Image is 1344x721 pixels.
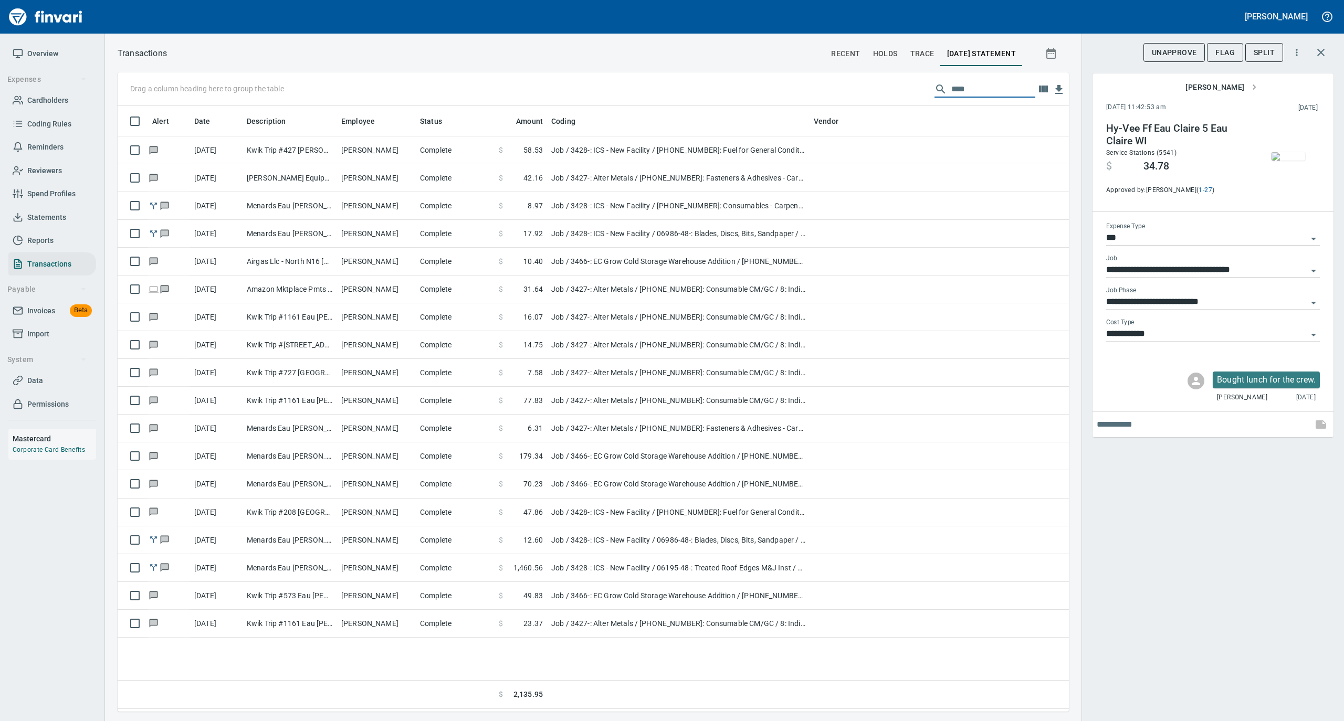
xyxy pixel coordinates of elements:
[523,228,543,239] span: 17.92
[8,299,96,323] a: InvoicesBeta
[148,202,159,209] span: Split transaction
[243,470,337,498] td: Menards Eau [PERSON_NAME] [PERSON_NAME] Eau [PERSON_NAME]
[341,115,388,128] span: Employee
[1106,185,1249,196] span: Approved by: [PERSON_NAME] ( )
[190,136,243,164] td: [DATE]
[523,507,543,517] span: 47.86
[1213,372,1320,388] div: Click for options
[27,47,58,60] span: Overview
[243,554,337,582] td: Menards Eau [PERSON_NAME] [PERSON_NAME] Eau Claire WI - 34-2x10x12 & 12-1/2” plywood
[152,115,169,128] span: Alert
[13,433,96,444] h6: Mastercard
[831,47,860,60] span: recent
[1106,102,1232,113] span: [DATE] 11:42:53 am
[416,359,495,387] td: Complete
[27,234,54,247] span: Reports
[1308,40,1333,65] button: Close transaction
[1106,224,1145,230] label: Expense Type
[499,145,503,155] span: $
[243,164,337,192] td: [PERSON_NAME] Equipment&Supp Eau Claire WI
[8,252,96,276] a: Transactions
[1106,122,1249,147] h4: Hy-Vee Ff Eau Claire 5 Eau Claire WI
[243,136,337,164] td: Kwik Trip #427 [PERSON_NAME] [GEOGRAPHIC_DATA]
[528,367,543,378] span: 7.58
[523,340,543,350] span: 14.75
[1306,295,1321,310] button: Open
[243,248,337,275] td: Airgas Llc - North N16 [GEOGRAPHIC_DATA] [GEOGRAPHIC_DATA]
[416,499,495,526] td: Complete
[341,115,375,128] span: Employee
[148,480,159,487] span: Has messages
[190,192,243,220] td: [DATE]
[148,285,159,292] span: Online transaction
[516,115,543,128] span: Amount
[513,563,543,573] span: 1,460.56
[243,610,337,638] td: Kwik Trip #1161 Eau [PERSON_NAME]
[148,230,159,237] span: Split transaction
[130,83,284,94] p: Drag a column heading here to group the table
[13,446,85,453] a: Corporate Card Benefits
[148,425,159,431] span: Has messages
[337,192,416,220] td: [PERSON_NAME]
[499,367,503,378] span: $
[1308,412,1333,437] span: This records your note into the expense. If you would like to send a message to an employee inste...
[1035,81,1051,97] button: Choose columns to display
[1035,41,1069,66] button: Show transactions within a particular date range
[337,387,416,415] td: [PERSON_NAME]
[547,499,810,526] td: Job / 3428-: ICS - New Facility / [PHONE_NUMBER]: Fuel for General Conditions/CM Equipment / 8: I...
[243,582,337,610] td: Kwik Trip #573 Eau [PERSON_NAME]
[7,283,87,296] span: Payable
[337,303,416,331] td: [PERSON_NAME]
[1254,46,1275,59] span: Split
[547,303,810,331] td: Job / 3427-: Alter Metals / [PHONE_NUMBER]: Consumable CM/GC / 8: Indirects
[416,387,495,415] td: Complete
[513,689,543,700] span: 2,135.95
[3,70,91,89] button: Expenses
[27,118,71,131] span: Coding Rules
[8,229,96,252] a: Reports
[148,313,159,320] span: Has messages
[337,582,416,610] td: [PERSON_NAME]
[190,582,243,610] td: [DATE]
[8,159,96,183] a: Reviewers
[3,350,91,369] button: System
[873,47,898,60] span: holds
[1215,46,1235,59] span: Flag
[547,387,810,415] td: Job / 3427-: Alter Metals / [PHONE_NUMBER]: Consumable CM/GC / 8: Indirects
[148,452,159,459] span: Has messages
[1106,160,1112,173] span: $
[8,112,96,136] a: Coding Rules
[1232,103,1318,113] span: This charge was settled by the merchant and appears on the 2025/08/16 statement.
[1185,81,1257,94] span: [PERSON_NAME]
[1106,256,1117,262] label: Job
[194,115,224,128] span: Date
[1143,43,1205,62] button: UnApprove
[148,397,159,404] span: Has messages
[8,206,96,229] a: Statements
[148,341,159,348] span: Has messages
[190,554,243,582] td: [DATE]
[337,248,416,275] td: [PERSON_NAME]
[159,536,170,543] span: Has messages
[547,331,810,359] td: Job / 3427-: Alter Metals / [PHONE_NUMBER]: Consumable CM/GC / 8: Indirects
[159,285,170,292] span: Has messages
[416,303,495,331] td: Complete
[27,164,62,177] span: Reviewers
[499,563,503,573] span: $
[528,200,543,211] span: 8.97
[416,192,495,220] td: Complete
[7,353,87,366] span: System
[416,442,495,470] td: Complete
[499,689,503,700] span: $
[547,164,810,192] td: Job / 3427-: Alter Metals / [PHONE_NUMBER]: Fasteners & Adhesives - Carpentry / 2: Material
[1199,186,1212,194] a: 1-27
[416,220,495,248] td: Complete
[547,526,810,554] td: Job / 3428-: ICS - New Facility / 06986-48-: Blades, Discs, Bits, Sandpaper / 2: Material
[547,275,810,303] td: Job / 3427-: Alter Metals / [PHONE_NUMBER]: Consumable CM/GC / 8: Indirects
[1207,43,1243,62] button: Flag
[243,331,337,359] td: Kwik Trip #[STREET_ADDRESS]
[416,470,495,498] td: Complete
[27,327,49,341] span: Import
[243,303,337,331] td: Kwik Trip #1161 Eau [PERSON_NAME]
[148,508,159,515] span: Has messages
